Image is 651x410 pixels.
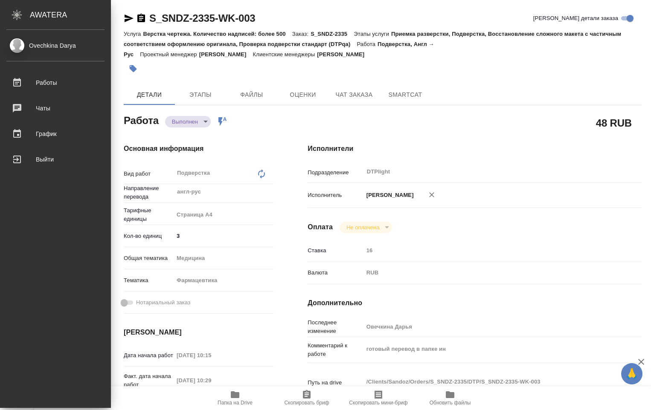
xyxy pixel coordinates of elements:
p: S_SNDZ-2335 [311,31,354,37]
p: [PERSON_NAME] [363,191,414,199]
span: Скопировать бриф [284,400,329,406]
span: Файлы [231,90,272,100]
p: Тематика [124,276,174,285]
a: Чаты [2,98,109,119]
p: Услуга [124,31,143,37]
p: Клиентские менеджеры [253,51,317,58]
p: Верстка чертежа. Количество надписей: более 500 [143,31,292,37]
p: Заказ: [292,31,311,37]
button: Обновить файлы [414,386,486,410]
a: График [2,123,109,144]
input: Пустое поле [363,320,614,333]
h4: [PERSON_NAME] [124,327,273,338]
span: Оценки [282,90,323,100]
h4: Основная информация [124,144,273,154]
p: Работа [357,41,378,47]
input: Пустое поле [174,374,248,387]
button: Скопировать ссылку [136,13,146,23]
span: Нотариальный заказ [136,298,190,307]
p: Направление перевода [124,184,174,201]
p: Этапы услуги [354,31,391,37]
p: Факт. дата начала работ [124,372,174,389]
div: Работы [6,76,105,89]
h2: 48 RUB [596,115,632,130]
button: Выполнен [169,118,201,125]
input: ✎ Введи что-нибудь [174,230,273,242]
div: Фармацевтика [174,273,273,288]
button: Добавить тэг [124,59,142,78]
span: SmartCat [385,90,426,100]
p: Исполнитель [308,191,363,199]
p: Общая тематика [124,254,174,263]
p: [PERSON_NAME] [199,51,253,58]
div: Выйти [6,153,105,166]
h4: Оплата [308,222,333,232]
p: Последнее изменение [308,318,363,335]
span: Обновить файлы [430,400,471,406]
button: Удалить исполнителя [422,185,441,204]
h4: Исполнители [308,144,642,154]
a: Выйти [2,149,109,170]
a: S_SNDZ-2335-WK-003 [149,12,255,24]
div: График [6,127,105,140]
p: Подразделение [308,168,363,177]
h2: Работа [124,112,159,127]
p: Путь на drive [308,378,363,387]
div: Чаты [6,102,105,115]
p: Комментарий к работе [308,341,363,358]
div: Медицина [174,251,273,266]
p: Кол-во единиц [124,232,174,240]
button: Скопировать бриф [271,386,343,410]
button: Скопировать мини-бриф [343,386,414,410]
p: Тарифные единицы [124,206,174,223]
button: 🙏 [621,363,642,384]
textarea: /Clients/Sandoz/Orders/S_SNDZ-2335/DTP/S_SNDZ-2335-WK-003 [363,375,614,389]
p: Вид работ [124,170,174,178]
button: Папка на Drive [199,386,271,410]
span: Этапы [180,90,221,100]
span: [PERSON_NAME] детали заказа [533,14,618,23]
a: Работы [2,72,109,93]
div: AWATERA [30,6,111,23]
span: Детали [129,90,170,100]
p: [PERSON_NAME] [317,51,371,58]
span: 🙏 [625,365,639,383]
span: Скопировать мини-бриф [349,400,407,406]
input: Пустое поле [363,244,614,257]
input: Пустое поле [174,349,248,361]
h4: Дополнительно [308,298,642,308]
span: Чат заказа [334,90,375,100]
p: Проектный менеджер [140,51,199,58]
p: Валюта [308,269,363,277]
div: Выполнен [165,116,211,127]
div: Выполнен [340,222,392,233]
button: Не оплачена [344,224,382,231]
div: Страница А4 [174,208,273,222]
div: RUB [363,266,614,280]
span: Папка на Drive [218,400,253,406]
div: Ovechkina Darya [6,41,105,50]
button: Скопировать ссылку для ЯМессенджера [124,13,134,23]
textarea: готовый перевод в папке ин [363,342,614,356]
p: Ставка [308,246,363,255]
p: Дата начала работ [124,351,174,360]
